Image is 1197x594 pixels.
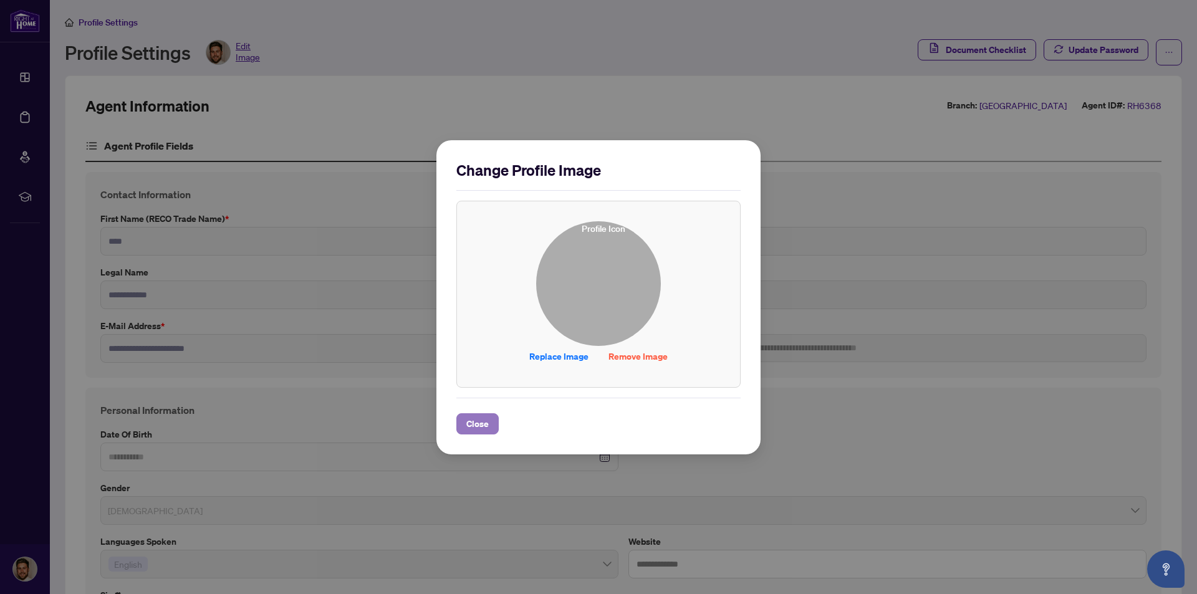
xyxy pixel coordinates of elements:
button: Replace Image [519,346,598,367]
button: Close [456,413,499,434]
button: Open asap [1147,550,1185,588]
img: Profile Icon [537,222,660,345]
h2: Change Profile Image [456,160,741,180]
span: Replace Image [529,347,589,366]
button: Remove Image [598,346,678,367]
span: Close [466,414,489,434]
span: Remove Image [608,347,668,366]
